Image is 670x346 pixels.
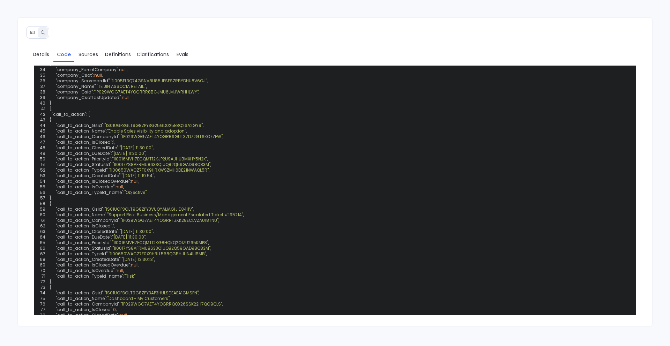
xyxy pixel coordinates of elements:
span: 35 [36,73,50,78]
span: : [121,95,122,100]
span: , [207,78,208,84]
span: "call_to_action_CreatedDate" [56,257,120,262]
span: : [107,167,109,173]
span: , [154,257,155,262]
span: 71 [36,273,50,279]
span: , [222,301,223,307]
span: : [106,128,107,134]
span: 61 [36,218,50,223]
span: "call_to_action_CreatedDate" [56,173,120,179]
span: 65 [36,240,50,246]
span: Evals [177,51,188,58]
span: "company_Name" [56,84,96,89]
span: "call_to_action_IsClosed" [56,223,112,229]
span: 77 [36,307,50,313]
span: 41 [36,106,50,112]
span: : [112,307,113,313]
span: : [111,246,112,251]
span: "call_to_action_StatusId" [56,246,111,251]
span: 60 [36,212,50,218]
span: 50 [36,156,50,162]
span: : [111,234,112,240]
span: : [114,184,116,190]
span: : [107,251,109,257]
span: , [206,251,207,257]
span: , [193,206,194,212]
span: "call_to_action_CompanyId" [56,134,119,140]
span: 58 [36,201,50,206]
span: "company_ParentCompany" [56,67,118,73]
span: "Support Risk: Business/Management Escalated Ticket #195214" [107,212,243,218]
span: : [114,268,116,273]
span: "call_to_action_StatusId" [56,162,111,167]
span: : [93,73,94,78]
span: "call_to_action_IsClosedOverdue" [56,179,130,184]
span: null [116,268,123,273]
span: Clarifications [137,51,169,58]
span: "company_Gsid" [56,89,93,95]
span: "company_Csat" [56,73,93,78]
span: "[DATE] 13:30:13" [121,257,154,262]
span: 47 [36,140,50,145]
span: "1S01UGP3GLT9G8ZPY3AP3HULSDEAEA1GMSPN" [104,290,199,296]
span: "1P029WGG7AET4YOGRR9GUT37D72GT6KO7ZEW" [120,134,223,140]
span: "call_to_action_TypeId" [56,251,107,257]
span: "1I00650WACZ7F0X9HRXWSZMH6DE21NWAQL5R" [109,167,209,173]
span: "call_to_action_IsClosedOverdue" [56,262,130,268]
span: "[DATE] 11:30:00" [119,229,153,234]
span: "call_to_action_ClosedDate" [56,229,118,234]
span: { [36,117,634,123]
span: , [123,268,124,273]
span: 37 [36,84,50,89]
span: null [119,313,127,318]
span: : [93,89,94,95]
span: "1I0016MVH7ECQMT12KG8HQKQ2O1ZU265KMP8" [112,240,208,246]
span: , [243,212,244,218]
span: 53 [36,173,50,179]
span: 40 [36,100,50,106]
span: "call_to_action_DueDate" [56,151,111,156]
span: }, [36,195,634,201]
span: "call_to_action_Gsid" [56,206,103,212]
span: 49 [36,151,50,156]
span: : [118,229,119,234]
span: : [130,179,131,184]
span: null [94,73,102,78]
span: "call_to_action_ClosedDate" [56,145,118,151]
span: { [36,285,634,290]
span: null [131,262,139,268]
span: 0 [113,307,116,313]
span: Details [33,51,49,58]
span: "Dashboard - My Customers" [107,296,170,301]
span: }, [36,279,634,285]
span: : [123,190,124,195]
span: null [131,179,139,184]
span: "1I0017YS8AFRMU8633Q1UQ82Q59GAD98Q83M" [112,246,210,251]
span: "call_to_action" [52,112,86,117]
span: "call_to_action_IsClosed" [56,140,112,145]
span: : [106,296,107,301]
span: "call_to_action_Name" [56,212,106,218]
span: 74 [36,290,50,296]
span: : [111,162,112,167]
span: , [127,313,128,318]
span: null [119,67,127,73]
span: null [116,184,123,190]
span: 54 [36,179,50,184]
span: 76 [36,301,50,307]
span: "1I0016MVH7ECQMT12KJP2U9AJHUBMXHY5N2K" [112,156,207,162]
span: 67 [36,251,50,257]
span: "call_to_action_Gsid" [56,290,103,296]
span: 51 [36,162,50,167]
span: 62 [36,223,50,229]
span: , [153,145,154,151]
